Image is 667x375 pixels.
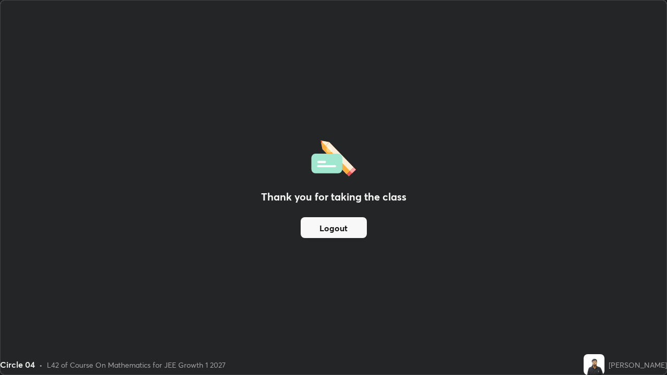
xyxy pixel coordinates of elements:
[311,137,356,177] img: offlineFeedback.1438e8b3.svg
[609,359,667,370] div: [PERSON_NAME]
[39,359,43,370] div: •
[584,354,604,375] img: ca03bbe528884ee6a2467bbd2515a268.jpg
[261,189,406,205] h2: Thank you for taking the class
[301,217,367,238] button: Logout
[47,359,226,370] div: L42 of Course On Mathematics for JEE Growth 1 2027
